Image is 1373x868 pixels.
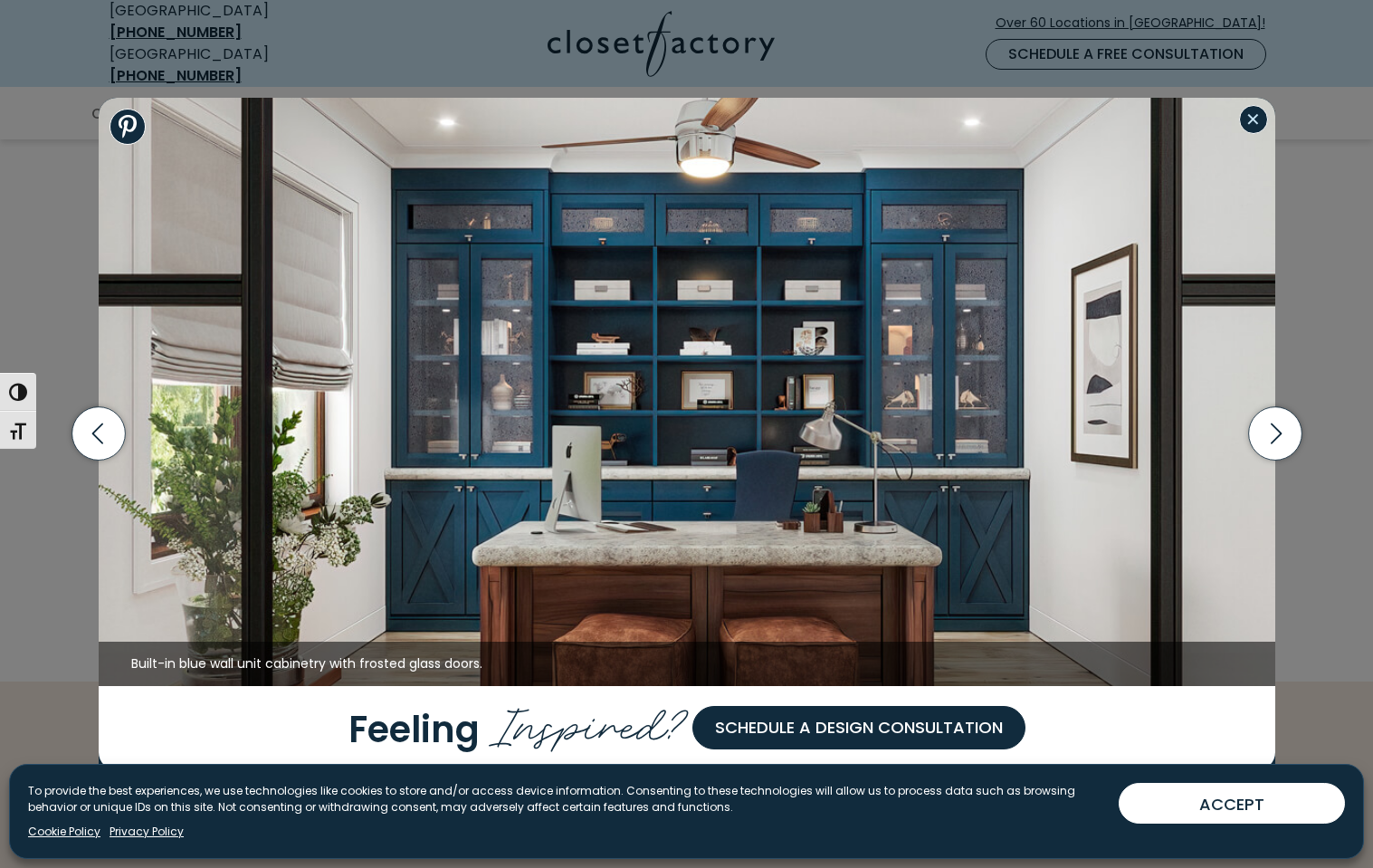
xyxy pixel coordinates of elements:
[99,98,1275,686] img: Built-in blue cabinetry with mesh-front doors and open shelving displays accessories like labeled...
[110,824,184,840] a: Privacy Policy
[99,642,1275,687] figcaption: Built-in blue wall unit cabinetry with frosted glass doors.
[1239,105,1268,134] button: Close modal
[692,706,1025,749] a: Schedule a Design Consultation
[348,704,480,755] span: Feeling
[28,824,100,840] a: Cookie Policy
[1119,783,1345,824] button: ACCEPT
[110,109,146,145] a: Share to Pinterest
[489,685,692,758] span: Inspired?
[28,783,1104,816] p: To provide the best experiences, we use technologies like cookies to store and/or access device i...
